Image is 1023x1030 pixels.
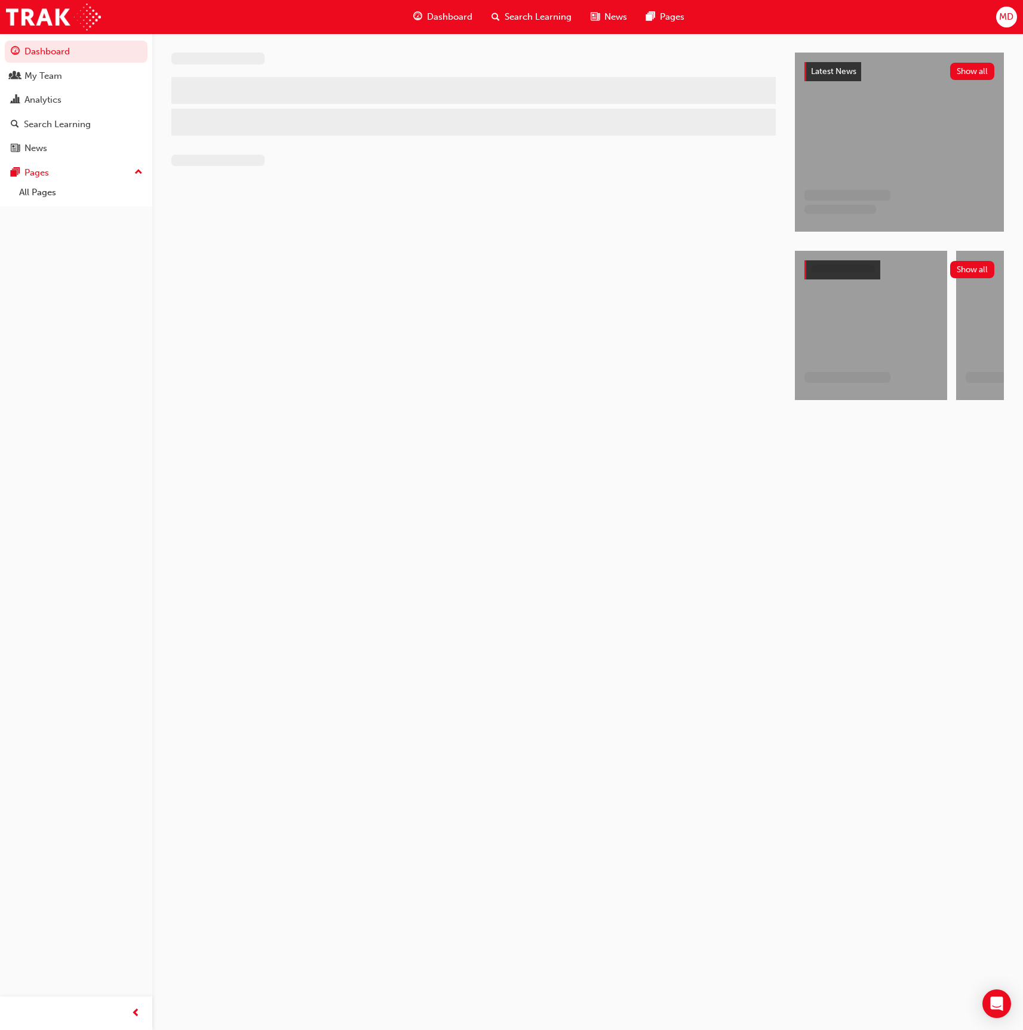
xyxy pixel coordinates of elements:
[11,47,20,57] span: guage-icon
[5,38,148,162] button: DashboardMy TeamAnalyticsSearch LearningNews
[591,10,600,24] span: news-icon
[5,137,148,159] a: News
[24,93,62,107] div: Analytics
[482,5,581,29] a: search-iconSearch Learning
[11,143,20,154] span: news-icon
[811,66,856,76] span: Latest News
[604,10,627,24] span: News
[11,95,20,106] span: chart-icon
[996,7,1017,27] button: MD
[11,168,20,179] span: pages-icon
[637,5,694,29] a: pages-iconPages
[982,989,1011,1018] div: Open Intercom Messenger
[131,1006,140,1021] span: prev-icon
[5,113,148,136] a: Search Learning
[14,183,148,202] a: All Pages
[5,65,148,87] a: My Team
[505,10,572,24] span: Search Learning
[134,165,143,180] span: up-icon
[804,62,994,81] a: Latest NewsShow all
[491,10,500,24] span: search-icon
[804,260,994,279] a: Show all
[581,5,637,29] a: news-iconNews
[24,69,62,83] div: My Team
[950,261,995,278] button: Show all
[5,162,148,184] button: Pages
[427,10,472,24] span: Dashboard
[11,119,19,130] span: search-icon
[24,118,91,131] div: Search Learning
[24,142,47,155] div: News
[5,41,148,63] a: Dashboard
[11,71,20,82] span: people-icon
[5,89,148,111] a: Analytics
[24,166,49,180] div: Pages
[950,63,995,80] button: Show all
[413,10,422,24] span: guage-icon
[999,10,1013,24] span: MD
[646,10,655,24] span: pages-icon
[404,5,482,29] a: guage-iconDashboard
[660,10,684,24] span: Pages
[6,4,101,30] img: Trak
